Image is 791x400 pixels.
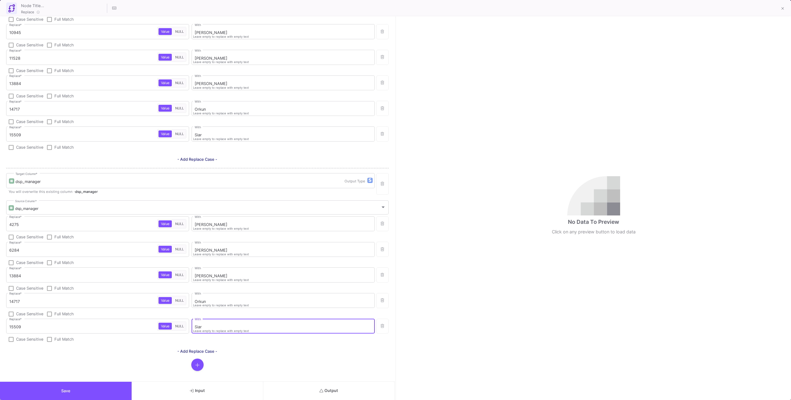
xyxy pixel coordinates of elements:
button: Value [159,28,172,35]
span: Case Sensitive [16,337,43,342]
span: NULL [174,222,185,226]
button: - Add Replace Case - [172,155,222,164]
span: Full Match [54,337,74,342]
mat-hint: Leave empty to replace with empty text [193,278,249,282]
mat-hint: Leave empty to replace with empty text [193,86,249,90]
button: NULL [174,271,185,278]
mat-hint: Leave empty to replace with empty text [193,304,249,307]
mat-hint: Leave empty to replace with empty text [193,35,249,39]
button: Hotkeys List [108,2,121,15]
span: NULL [174,247,185,251]
span: Full Match [54,235,74,239]
span: Case Sensitive [16,17,43,22]
span: dsp_manager [15,206,38,211]
span: Value [160,324,171,328]
button: Value [159,297,172,304]
span: NULL [174,324,185,328]
button: Input [132,382,263,400]
button: Value [159,220,172,227]
span: NULL [174,29,185,34]
span: Value [160,247,171,251]
button: NULL [174,28,185,35]
span: Case Sensitive [16,286,43,291]
span: Full Match [54,68,74,73]
span: Full Match [54,260,74,265]
span: Full Match [54,17,74,22]
button: NULL [174,246,185,253]
button: Value [159,323,172,330]
mat-hint: Leave empty to replace with empty text [193,253,249,256]
span: Value [160,81,171,85]
span: - Add Replace Case - [177,157,217,162]
mat-hint: Leave empty to replace with empty text [193,60,249,64]
button: NULL [174,130,185,137]
span: Value [160,222,171,226]
span: Full Match [54,286,74,291]
img: no-data.svg [567,176,620,215]
img: replace-ui.svg [8,4,16,12]
span: Value [160,298,171,303]
span: NULL [174,132,185,136]
button: NULL [174,297,185,304]
span: Value [160,29,171,34]
span: Save [61,389,70,393]
span: Full Match [54,94,74,98]
div: Click on any preview button to load data [552,228,636,235]
span: Value [160,55,171,59]
input: Node Title... [19,1,106,9]
div: Output Type [345,179,365,183]
span: Case Sensitive [16,94,43,98]
mat-hint: Leave empty to replace with empty text [193,329,249,333]
span: Case Sensitive [16,119,43,124]
span: Full Match [54,312,74,316]
span: Case Sensitive [16,260,43,265]
button: NULL [174,323,185,330]
mat-hint: Leave empty to replace with empty text [193,227,249,231]
div: No Data To Preview [568,218,619,226]
button: Value [159,105,172,112]
button: Output [263,382,395,400]
span: NULL [174,55,185,59]
span: Full Match [54,43,74,47]
span: Replace [21,10,34,15]
span: Case Sensitive [16,43,43,47]
span: NULL [174,106,185,110]
span: NULL [174,298,185,303]
button: - Add Replace Case - [172,347,222,356]
span: Value [160,106,171,110]
span: Full Match [54,119,74,124]
button: NULL [174,105,185,112]
span: NULL [174,273,185,277]
span: dsp_manager [75,189,98,194]
button: NULL [174,220,185,227]
span: Case Sensitive [16,145,43,150]
p: You will overwrite this existing column - [6,189,375,194]
button: Value [159,246,172,253]
span: Value [160,273,171,277]
span: Value [160,132,171,136]
mat-hint: Leave empty to replace with empty text [193,112,249,115]
button: NULL [174,54,185,61]
button: Value [159,271,172,278]
mat-hint: Leave empty to replace with empty text [193,137,249,141]
span: NULL [174,81,185,85]
span: Input [190,388,205,393]
button: Value [159,130,172,137]
button: Value [159,54,172,61]
span: - Add Replace Case - [177,349,217,354]
button: NULL [174,79,185,86]
span: Case Sensitive [16,235,43,239]
button: Value [159,79,172,86]
span: Full Match [54,145,74,150]
span: Output [319,388,338,393]
span: Case Sensitive [16,68,43,73]
span: Case Sensitive [16,312,43,316]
